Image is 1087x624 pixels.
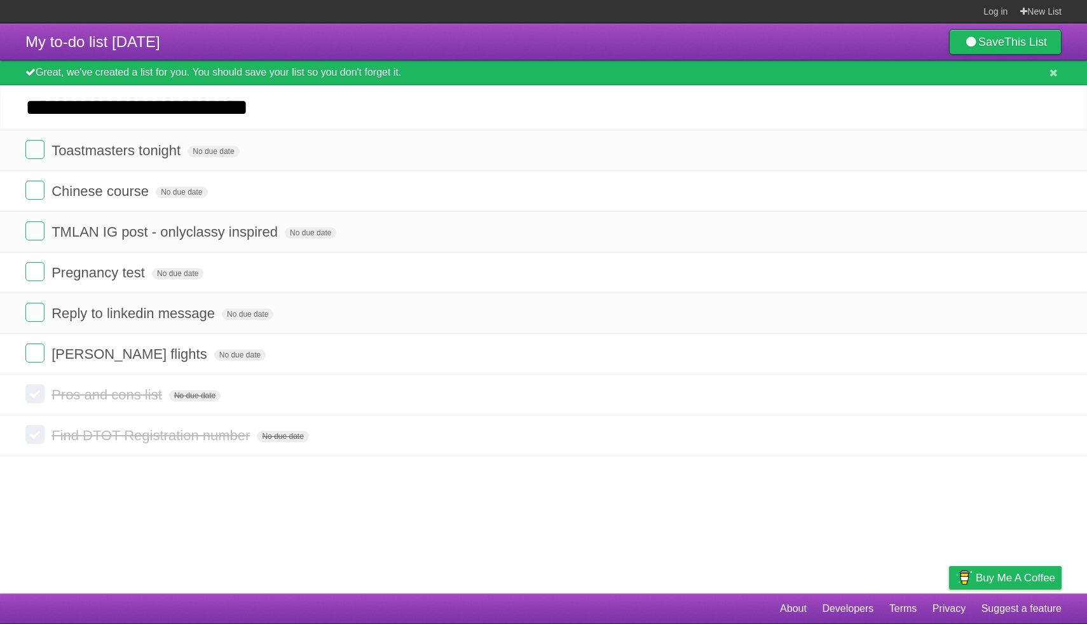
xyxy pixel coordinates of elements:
span: My to-do list [DATE] [25,33,160,50]
a: Privacy [933,597,966,621]
span: No due date [156,186,207,198]
span: No due date [285,227,336,239]
label: Done [25,303,44,322]
span: No due date [222,309,273,320]
a: Suggest a feature [981,597,1062,621]
label: Done [25,343,44,363]
span: No due date [214,349,266,361]
span: No due date [152,268,203,279]
span: Pregnancy test [51,265,148,281]
label: Done [25,262,44,281]
span: Find DTOT Registration number [51,427,253,443]
a: Terms [889,597,917,621]
label: Done [25,181,44,200]
span: Pros and cons list [51,387,165,403]
span: [PERSON_NAME] flights [51,346,210,362]
span: No due date [188,146,239,157]
label: Done [25,425,44,444]
span: No due date [257,431,308,442]
span: Reply to linkedin message [51,305,218,321]
a: About [780,597,807,621]
span: No due date [169,390,221,401]
label: Done [25,221,44,240]
label: Done [25,140,44,159]
span: Buy me a coffee [976,567,1055,589]
a: SaveThis List [949,29,1062,55]
b: This List [1004,36,1047,48]
span: Toastmasters tonight [51,142,184,158]
span: TMLAN IG post - onlyclassy inspired [51,224,281,240]
img: Buy me a coffee [955,567,973,588]
a: Buy me a coffee [949,566,1062,590]
label: Done [25,384,44,403]
span: Chinese course [51,183,152,199]
a: Developers [822,597,873,621]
